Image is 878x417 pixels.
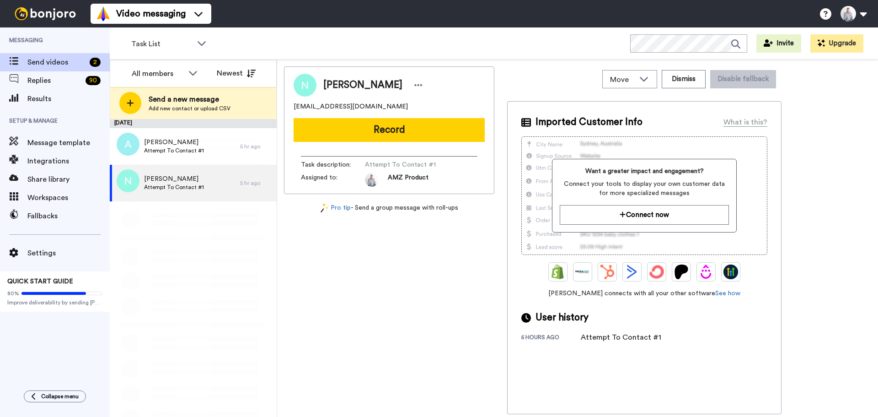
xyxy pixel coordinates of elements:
[581,332,661,343] div: Attempt To Contact #1
[149,105,230,112] span: Add new contact or upload CSV
[284,203,494,213] div: - Send a group message with roll-ups
[27,211,110,222] span: Fallbacks
[674,265,689,279] img: Patreon
[144,174,204,184] span: [PERSON_NAME]
[144,147,204,154] span: Attempt To Contact #1
[132,68,184,79] div: All members
[723,265,738,279] img: GoHighLevel
[117,133,139,156] img: a.png
[560,167,728,176] span: Want a greater impact and engagement?
[144,184,204,191] span: Attempt To Contact #1
[521,289,767,298] span: [PERSON_NAME] connects with all your other software
[96,6,111,21] img: vm-color.svg
[600,265,615,279] img: Hubspot
[321,203,351,213] a: Pro tip
[365,160,452,169] span: Attempt To Contact #1
[27,137,110,148] span: Message template
[27,248,110,259] span: Settings
[301,160,365,169] span: Task description :
[7,290,19,297] span: 80%
[110,119,277,128] div: [DATE]
[90,58,101,67] div: 2
[551,265,565,279] img: Shopify
[535,115,642,129] span: Imported Customer Info
[27,57,86,68] span: Send videos
[715,290,740,297] a: See how
[86,76,101,85] div: 90
[610,74,635,85] span: Move
[723,117,767,128] div: What is this?
[321,203,329,213] img: magic-wand.svg
[131,38,193,49] span: Task List
[323,78,402,92] span: [PERSON_NAME]
[810,34,863,53] button: Upgrade
[27,156,110,167] span: Integrations
[117,169,139,192] img: n.png
[11,7,80,20] img: bj-logo-header-white.svg
[625,265,639,279] img: ActiveCampaign
[388,173,428,187] span: AMZ Product
[710,70,776,88] button: Disable fallback
[240,179,272,187] div: 5 hr ago
[27,75,82,86] span: Replies
[649,265,664,279] img: ConvertKit
[27,174,110,185] span: Share library
[24,390,86,402] button: Collapse menu
[144,138,204,147] span: [PERSON_NAME]
[149,94,230,105] span: Send a new message
[7,278,73,285] span: QUICK START GUIDE
[575,265,590,279] img: Ontraport
[521,334,581,343] div: 5 hours ago
[210,64,262,82] button: Newest
[294,102,408,111] span: [EMAIL_ADDRESS][DOMAIN_NAME]
[41,393,79,400] span: Collapse menu
[560,179,728,198] span: Connect your tools to display your own customer data for more specialized messages
[365,173,379,187] img: 0c7be819-cb90-4fe4-b844-3639e4b630b0-1684457197.jpg
[27,93,110,104] span: Results
[662,70,706,88] button: Dismiss
[756,34,801,53] button: Invite
[560,205,728,225] button: Connect now
[294,74,316,97] img: Image of Noel
[116,7,186,20] span: Video messaging
[535,311,589,325] span: User history
[294,118,485,142] button: Record
[7,299,102,306] span: Improve deliverability by sending [PERSON_NAME]’s from your own email
[240,143,272,150] div: 5 hr ago
[301,173,365,187] span: Assigned to:
[699,265,713,279] img: Drip
[27,192,110,203] span: Workspaces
